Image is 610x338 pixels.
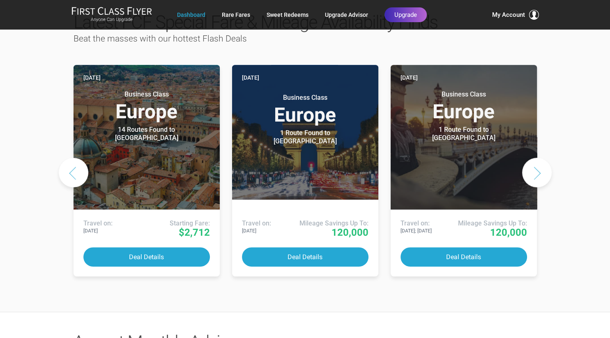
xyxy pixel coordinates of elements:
time: [DATE] [83,73,101,82]
time: [DATE] [401,73,418,82]
img: First Class Flyer [71,7,152,15]
a: [DATE] Business ClassEurope 14 Routes Found to [GEOGRAPHIC_DATA] Airlines offering special fares:... [74,65,220,276]
button: Previous slide [59,158,88,187]
button: Deal Details [242,247,368,267]
a: Rare Fares [222,7,250,22]
span: Beat the masses with our hottest Flash Deals [74,34,247,44]
button: Deal Details [401,247,527,267]
button: Deal Details [83,247,210,267]
a: Upgrade Advisor [325,7,368,22]
small: Anyone Can Upgrade [71,17,152,23]
span: My Account [492,10,525,20]
div: 1 Route Found to [GEOGRAPHIC_DATA] [254,129,357,145]
button: Next slide [522,158,552,187]
button: My Account [492,10,539,20]
a: [DATE] Business ClassEurope 1 Route Found to [GEOGRAPHIC_DATA] Use These Miles / Points: Travel o... [391,65,537,276]
h3: Europe [83,90,210,122]
h3: Europe [401,90,527,122]
a: Sweet Redeems [267,7,308,22]
a: First Class FlyerAnyone Can Upgrade [71,7,152,23]
small: Business Class [412,90,515,99]
small: Business Class [95,90,198,99]
small: Business Class [254,94,357,102]
a: Dashboard [177,7,205,22]
time: [DATE] [242,73,259,82]
div: 1 Route Found to [GEOGRAPHIC_DATA] [412,126,515,142]
div: 14 Routes Found to [GEOGRAPHIC_DATA] [95,126,198,142]
h3: Europe [242,94,368,125]
a: [DATE] Business ClassEurope 1 Route Found to [GEOGRAPHIC_DATA] Use These Miles / Points: Travel o... [232,65,378,276]
a: Upgrade [384,7,427,22]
